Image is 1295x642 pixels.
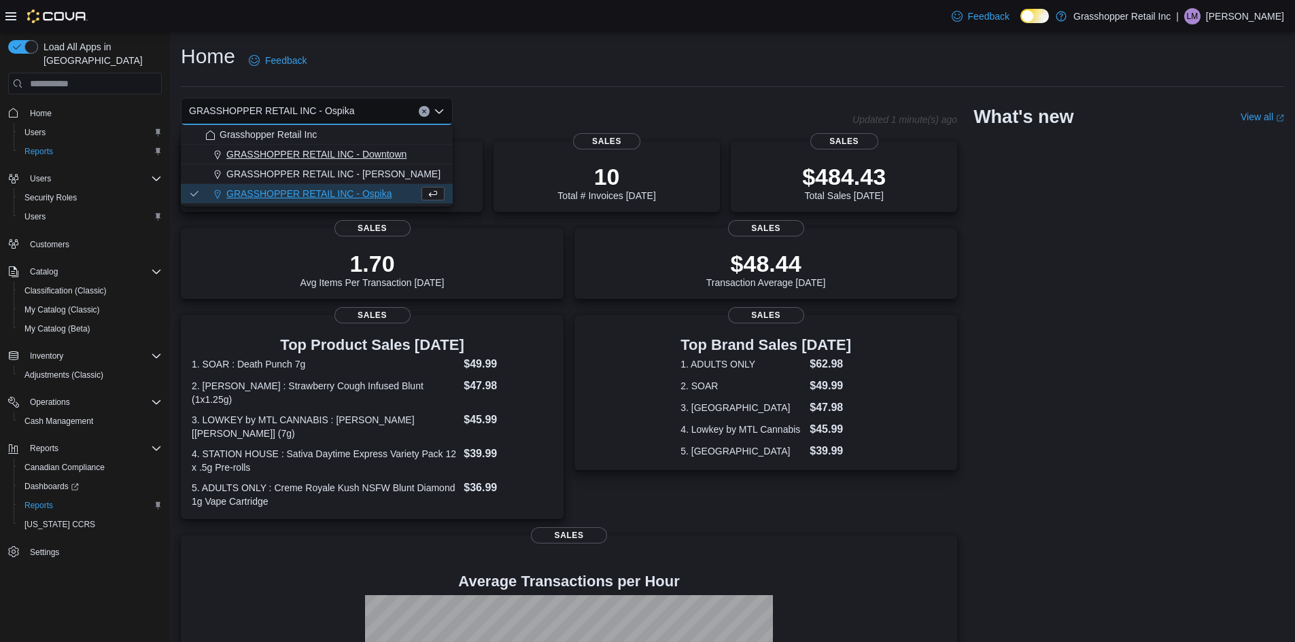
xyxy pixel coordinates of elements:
a: View allExternal link [1241,111,1284,122]
span: Reports [30,443,58,454]
button: Canadian Compliance [14,458,167,477]
h1: Home [181,43,235,70]
button: Users [14,207,167,226]
nav: Complex example [8,97,162,597]
span: Cash Management [24,416,93,427]
h3: Top Product Sales [DATE] [192,337,553,353]
span: Security Roles [24,192,77,203]
h3: Top Brand Sales [DATE] [680,337,851,353]
span: Users [24,127,46,138]
span: My Catalog (Classic) [19,302,162,318]
span: GRASSHOPPER RETAIL INC - Downtown [226,147,407,161]
div: Avg Items Per Transaction [DATE] [300,250,445,288]
p: | [1176,8,1179,24]
div: L M [1184,8,1201,24]
dt: 1. ADULTS ONLY [680,357,804,371]
dd: $49.99 [810,378,851,394]
button: GRASSHOPPER RETAIL INC - Ospika [181,184,453,204]
span: Classification (Classic) [24,285,107,296]
a: My Catalog (Beta) [19,321,96,337]
button: Reports [24,440,64,457]
button: Classification (Classic) [14,281,167,300]
button: Inventory [24,348,69,364]
span: LM [1187,8,1198,24]
span: Users [24,211,46,222]
dd: $45.99 [464,412,553,428]
span: My Catalog (Beta) [19,321,162,337]
span: Reports [24,500,53,511]
span: Operations [24,394,162,410]
dt: 5. ADULTS ONLY : Creme Royale Kush NSFW Blunt Diamond 1g Vape Cartridge [192,481,458,508]
a: Reports [19,497,58,514]
span: Sales [334,220,411,236]
a: Dashboards [19,478,84,495]
dt: 5. [GEOGRAPHIC_DATA] [680,444,804,458]
p: $484.43 [802,163,886,190]
span: GRASSHOPPER RETAIL INC - [PERSON_NAME] [226,167,441,181]
a: [US_STATE] CCRS [19,516,101,533]
button: Users [24,171,56,187]
span: Customers [30,239,69,250]
span: Sales [810,133,878,149]
a: Reports [19,143,58,160]
div: Total # Invoices [DATE] [557,163,655,201]
button: Adjustments (Classic) [14,365,167,385]
button: GRASSHOPPER RETAIL INC - [PERSON_NAME] [181,164,453,184]
span: Sales [728,220,804,236]
span: Load All Apps in [GEOGRAPHIC_DATA] [38,40,162,67]
dt: 4. Lowkey by MTL Cannabis [680,423,804,436]
span: Dashboards [19,478,162,495]
a: Users [19,209,51,225]
a: Feedback [946,3,1015,30]
a: Users [19,124,51,141]
a: Cash Management [19,413,99,429]
span: [US_STATE] CCRS [24,519,95,530]
span: Dashboards [24,481,79,492]
button: Inventory [3,346,167,365]
a: Adjustments (Classic) [19,367,109,383]
span: Operations [30,397,70,408]
span: Settings [30,547,59,558]
span: Canadian Compliance [24,462,105,473]
dt: 3. LOWKEY by MTL CANNABIS : [PERSON_NAME] [[PERSON_NAME]] (7g) [192,413,458,440]
button: Users [14,123,167,142]
span: Cash Management [19,413,162,429]
span: Users [19,209,162,225]
button: My Catalog (Beta) [14,319,167,338]
a: Customers [24,236,75,253]
dd: $62.98 [810,356,851,372]
a: Settings [24,544,65,560]
button: My Catalog (Classic) [14,300,167,319]
dt: 2. [PERSON_NAME] : Strawberry Cough Infused Blunt (1x1.25g) [192,379,458,406]
span: Inventory [24,348,162,364]
dd: $49.99 [464,356,553,372]
span: Users [30,173,51,184]
span: Feedback [968,10,1009,23]
span: Customers [24,236,162,253]
span: Dark Mode [1020,23,1021,24]
h2: What's new [973,106,1073,128]
dd: $39.99 [810,443,851,459]
button: Catalog [3,262,167,281]
dd: $39.99 [464,446,553,462]
span: Security Roles [19,190,162,206]
span: My Catalog (Classic) [24,304,100,315]
button: Operations [24,394,75,410]
span: Catalog [30,266,58,277]
span: Feedback [265,54,307,67]
div: Transaction Average [DATE] [706,250,826,288]
a: Dashboards [14,477,167,496]
span: GRASSHOPPER RETAIL INC - Ospika [189,103,355,119]
p: [PERSON_NAME] [1206,8,1284,24]
dd: $47.98 [810,399,851,416]
button: Reports [3,439,167,458]
span: Sales [728,307,804,323]
span: My Catalog (Beta) [24,323,90,334]
span: Home [30,108,52,119]
button: Reports [14,496,167,515]
dd: $47.98 [464,378,553,394]
dt: 4. STATION HOUSE : Sativa Daytime Express Variety Pack 12 x .5g Pre-rolls [192,447,458,474]
dd: $36.99 [464,480,553,496]
a: Classification (Classic) [19,283,112,299]
p: Grasshopper Retail Inc [1073,8,1171,24]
